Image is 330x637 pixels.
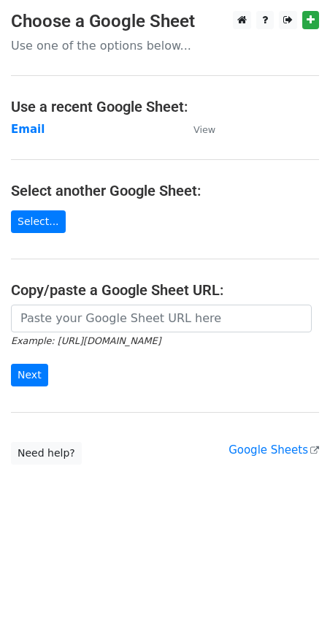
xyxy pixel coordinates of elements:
[11,335,161,346] small: Example: [URL][DOMAIN_NAME]
[193,124,215,135] small: View
[11,364,48,386] input: Next
[11,281,319,299] h4: Copy/paste a Google Sheet URL:
[179,123,215,136] a: View
[11,442,82,465] a: Need help?
[229,443,319,457] a: Google Sheets
[11,305,312,332] input: Paste your Google Sheet URL here
[11,98,319,115] h4: Use a recent Google Sheet:
[11,123,45,136] a: Email
[11,11,319,32] h3: Choose a Google Sheet
[11,38,319,53] p: Use one of the options below...
[11,182,319,199] h4: Select another Google Sheet:
[11,210,66,233] a: Select...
